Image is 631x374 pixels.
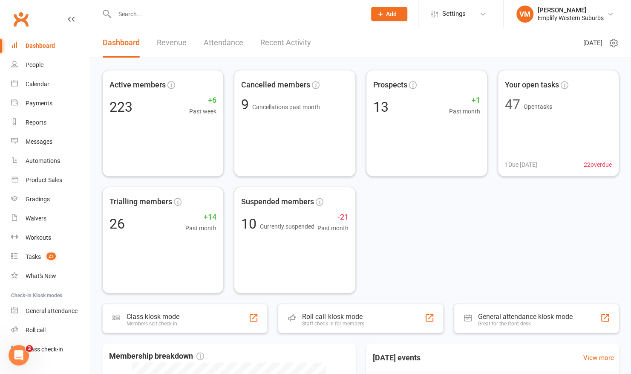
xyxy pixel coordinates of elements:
[185,223,216,233] span: Past month
[241,79,310,91] span: Cancelled members
[583,38,602,48] span: [DATE]
[26,234,51,241] div: Workouts
[26,177,62,183] div: Product Sales
[11,228,90,247] a: Workouts
[260,28,311,58] a: Recent Activity
[103,28,140,58] a: Dashboard
[11,267,90,286] a: What's New
[241,196,314,208] span: Suspended members
[11,302,90,321] a: General attendance kiosk mode
[11,55,90,75] a: People
[11,171,90,190] a: Product Sales
[516,6,533,23] div: VM
[26,345,33,352] span: 2
[11,209,90,228] a: Waivers
[46,252,56,260] span: 23
[11,94,90,113] a: Payments
[26,196,50,203] div: Gradings
[11,36,90,55] a: Dashboard
[112,8,360,20] input: Search...
[317,211,349,223] span: -21
[373,79,407,91] span: Prospects
[26,61,43,68] div: People
[373,100,389,114] div: 13
[189,107,216,116] span: Past week
[442,4,466,23] span: Settings
[10,9,32,30] a: Clubworx
[478,321,573,327] div: Great for the front desk
[366,350,427,365] h3: [DATE] events
[26,42,55,49] div: Dashboard
[505,98,520,111] div: 47
[109,100,133,114] div: 223
[317,223,349,233] span: Past month
[505,160,537,169] span: 1 Due [DATE]
[11,321,90,340] a: Roll call
[260,223,314,230] span: Currently suspended
[127,321,179,327] div: Members self check-in
[584,160,612,169] span: 22 overdue
[26,100,52,107] div: Payments
[26,307,78,314] div: General attendance
[449,94,480,107] span: +1
[26,327,46,333] div: Roll call
[127,313,179,321] div: Class kiosk mode
[26,273,56,279] div: What's New
[449,107,480,116] span: Past month
[204,28,243,58] a: Attendance
[26,215,46,222] div: Waivers
[157,28,187,58] a: Revenue
[371,7,407,21] button: Add
[505,79,559,91] span: Your open tasks
[109,217,125,231] div: 26
[26,119,46,126] div: Reports
[538,6,604,14] div: [PERSON_NAME]
[185,211,216,223] span: +14
[478,313,573,321] div: General attendance kiosk mode
[26,81,49,87] div: Calendar
[109,79,166,91] span: Active members
[11,151,90,171] a: Automations
[241,96,252,113] span: 9
[302,321,364,327] div: Staff check-in for members
[11,132,90,151] a: Messages
[26,138,52,145] div: Messages
[524,103,552,110] span: Open tasks
[109,196,172,208] span: Trialling members
[252,104,320,110] span: Cancellations past month
[11,75,90,94] a: Calendar
[241,217,314,231] div: 10
[9,345,29,365] iframe: Intercom live chat
[302,313,364,321] div: Roll call kiosk mode
[11,247,90,267] a: Tasks 23
[109,350,204,362] span: Membership breakdown
[11,113,90,132] a: Reports
[11,340,90,359] a: Class kiosk mode
[26,157,60,164] div: Automations
[386,11,397,17] span: Add
[583,353,614,363] a: View more
[11,190,90,209] a: Gradings
[26,253,41,260] div: Tasks
[26,346,63,353] div: Class check-in
[189,94,216,107] span: +6
[538,14,604,22] div: Emplify Western Suburbs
